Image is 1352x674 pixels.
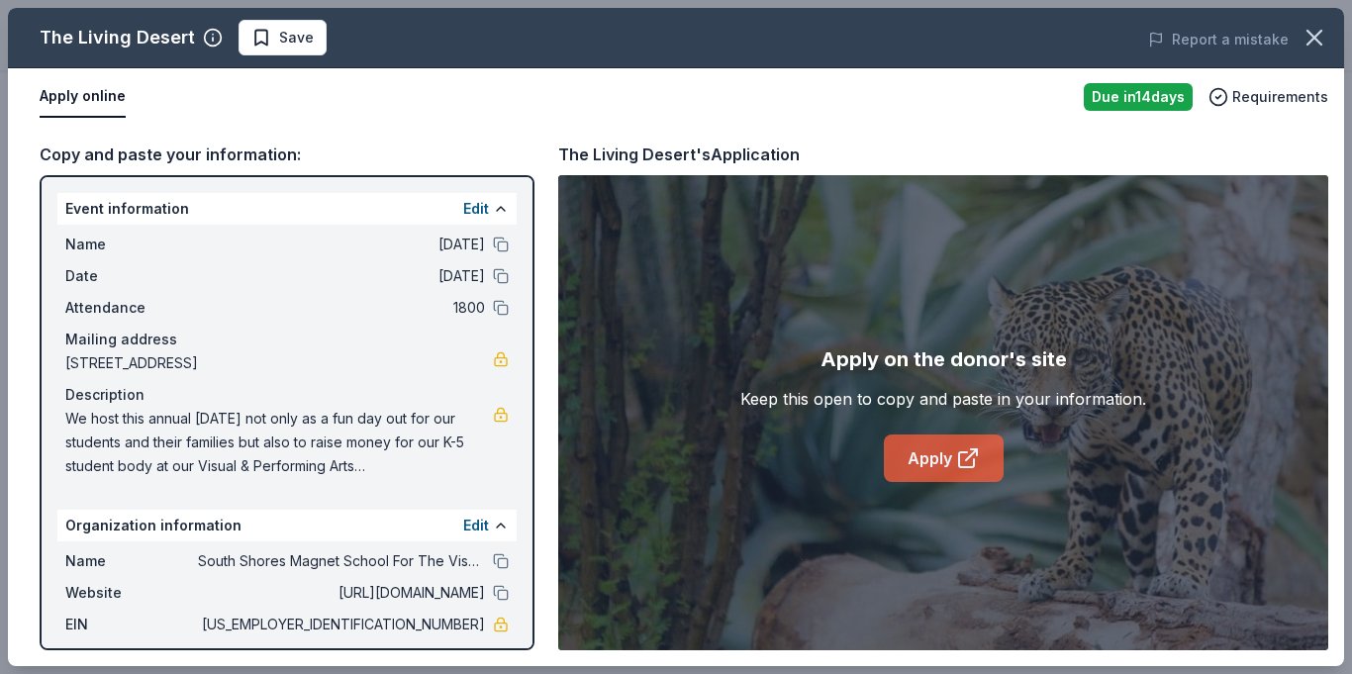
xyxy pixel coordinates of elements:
button: Save [239,20,327,55]
span: Save [279,26,314,49]
span: [URL][DOMAIN_NAME] [198,581,485,605]
span: [STREET_ADDRESS] [65,351,493,375]
button: Requirements [1208,85,1328,109]
div: The Living Desert's Application [558,142,800,167]
span: [DATE] [198,233,485,256]
div: Due in 14 days [1084,83,1193,111]
span: South Shores Magnet School For The Visual And Performing Arts Pto [198,549,485,573]
span: Date [65,264,198,288]
div: The Living Desert [40,22,195,53]
div: Copy and paste your information: [40,142,534,167]
span: [DATE] [198,264,485,288]
div: Description [65,383,509,407]
span: [US_EMPLOYER_IDENTIFICATION_NUMBER] [198,613,485,636]
span: 1800 [198,296,485,320]
span: We host this annual [DATE] not only as a fun day out for our students and their families but also... [65,407,493,478]
span: Name [65,233,198,256]
span: Requirements [1232,85,1328,109]
div: Organization information [57,510,517,541]
div: Mailing address [65,328,509,351]
div: Apply on the donor's site [821,343,1067,375]
button: Report a mistake [1148,28,1289,51]
button: Edit [463,514,489,537]
span: Name [65,549,198,573]
div: Event information [57,193,517,225]
div: Keep this open to copy and paste in your information. [740,387,1146,411]
button: Edit [463,197,489,221]
span: Attendance [65,296,198,320]
button: Apply online [40,76,126,118]
span: Website [65,581,198,605]
a: Apply [884,434,1004,482]
div: Mission statement [65,644,509,668]
span: EIN [65,613,198,636]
